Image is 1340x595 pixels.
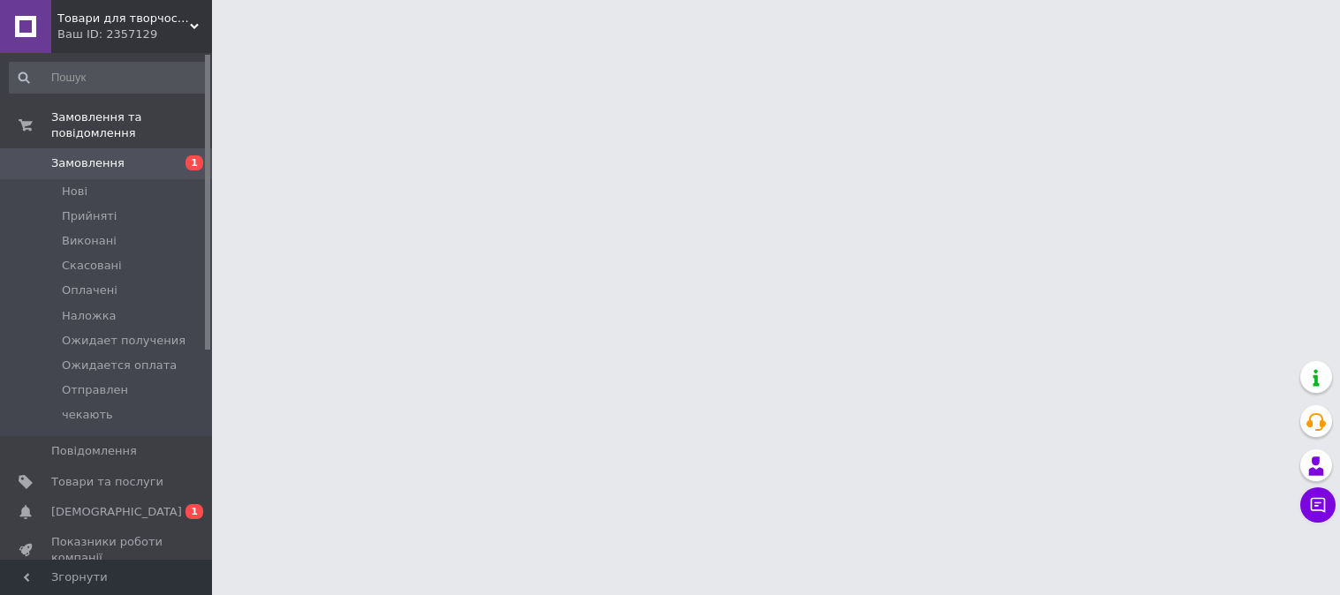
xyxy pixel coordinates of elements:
span: Оплачені [62,282,117,298]
span: Нові [62,184,87,200]
span: Товари та послуги [51,474,163,490]
input: Пошук [9,62,208,94]
span: Наложка [62,308,117,324]
span: 1 [185,504,203,519]
span: 1 [185,155,203,170]
span: Прийняті [62,208,117,224]
span: Товари для творчості "Чарівний Світ" [57,11,190,26]
span: Замовлення [51,155,125,171]
span: Ожидает получения [62,333,185,349]
span: [DEMOGRAPHIC_DATA] [51,504,182,520]
span: чекають [62,407,113,423]
span: Замовлення та повідомлення [51,109,212,141]
div: Ваш ID: 2357129 [57,26,212,42]
span: Повідомлення [51,443,137,459]
button: Чат з покупцем [1300,487,1336,523]
span: Отправлен [62,382,128,398]
span: Скасовані [62,258,122,274]
span: Ожидается оплата [62,358,177,373]
span: Показники роботи компанії [51,534,163,566]
span: Виконані [62,233,117,249]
